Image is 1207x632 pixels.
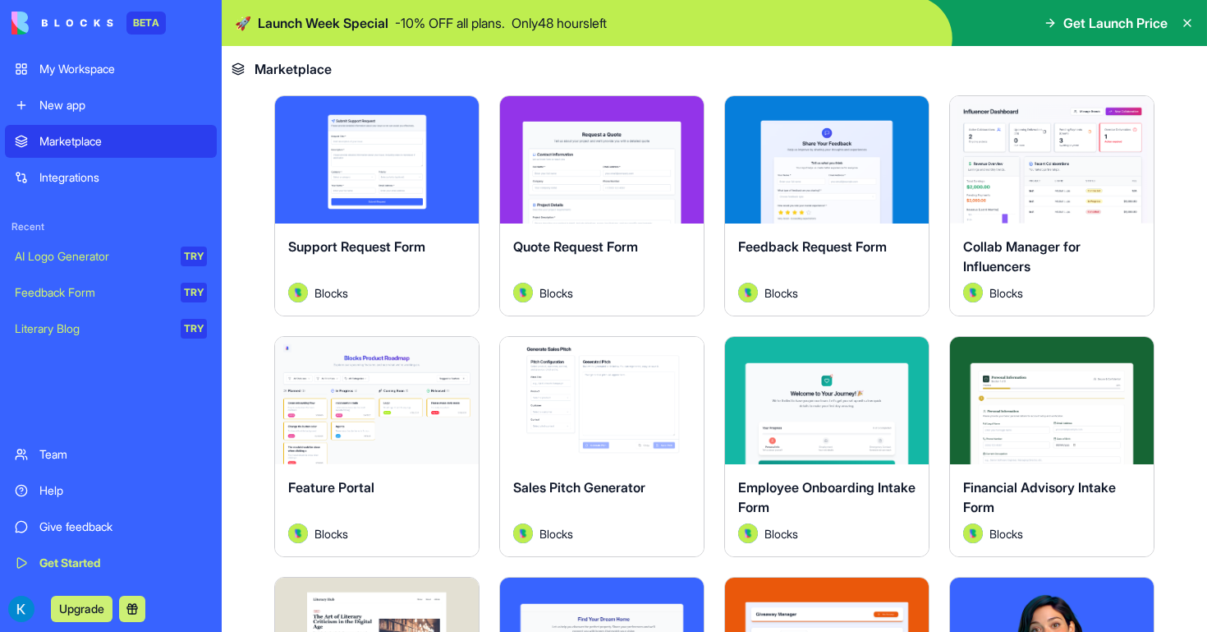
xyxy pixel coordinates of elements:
span: Get Launch Price [1063,13,1168,33]
span: Blocks [314,284,348,302]
span: Sales Pitch Generator [513,479,645,496]
span: Feature Portal [288,479,374,496]
a: Feedback Request FormAvatarBlocks [724,95,929,316]
span: Blocks [539,284,573,302]
a: Help [5,474,217,507]
div: BETA [126,12,166,35]
img: Avatar [513,524,533,543]
span: Blocks [764,284,798,302]
a: Financial Advisory Intake FormAvatarBlocks [949,336,1154,557]
div: AI Logo Generator [15,248,169,265]
img: Avatar [963,283,983,302]
span: Blocks [989,284,1023,302]
div: My Workspace [39,61,207,77]
div: Give feedback [39,519,207,535]
a: AI Logo GeneratorTRY [5,240,217,273]
a: Integrations [5,161,217,194]
img: logo [11,12,113,35]
a: Literary BlogTRY [5,312,217,345]
img: Avatar [288,524,308,543]
div: Team [39,446,207,463]
span: Support Request Form [288,238,425,255]
span: Feedback Request Form [738,238,887,255]
a: Feedback FormTRY [5,276,217,309]
div: Feedback Form [15,284,169,301]
span: Blocks [314,525,348,542]
span: Blocks [764,525,798,542]
span: Employee Onboarding Intake Form [738,479,916,515]
span: Blocks [989,525,1023,542]
a: Give feedback [5,510,217,543]
a: Get Started [5,547,217,579]
img: Avatar [738,524,758,543]
a: Upgrade [51,600,112,616]
div: Integrations [39,169,207,186]
span: Recent [5,220,217,233]
img: ACg8ocKbtGnSlmMhezoCIWHINekaUs3qUfM-TEKOpi7-IPbg0JjKYXg=s96-c [8,596,34,622]
img: Avatar [738,283,758,302]
img: Avatar [513,283,533,302]
img: Avatar [288,283,308,302]
a: Marketplace [5,125,217,158]
a: Collab Manager for InfluencersAvatarBlocks [949,95,1154,316]
span: Marketplace [255,59,332,79]
span: Blocks [539,525,573,542]
a: Employee Onboarding Intake FormAvatarBlocks [724,336,929,557]
div: New app [39,97,207,113]
a: Sales Pitch GeneratorAvatarBlocks [499,336,704,557]
img: Avatar [963,524,983,543]
span: Launch Week Special [258,13,388,33]
span: 🚀 [235,13,251,33]
a: Quote Request FormAvatarBlocks [499,95,704,316]
a: BETA [11,12,166,35]
p: - 10 % OFF all plans. [395,13,505,33]
div: Literary Blog [15,321,169,337]
a: New app [5,89,217,122]
a: My Workspace [5,53,217,85]
span: Financial Advisory Intake Form [963,479,1116,515]
div: Marketplace [39,133,207,150]
span: Quote Request Form [513,238,638,255]
div: TRY [181,283,207,302]
a: Team [5,438,217,471]
a: Support Request FormAvatarBlocks [274,95,480,316]
span: Collab Manager for Influencers [963,238,1081,274]
p: Only 48 hours left [512,13,607,33]
a: Feature PortalAvatarBlocks [274,336,480,557]
button: Upgrade [51,596,112,622]
div: TRY [181,247,207,266]
div: Help [39,482,207,499]
div: TRY [181,319,207,339]
div: Get Started [39,555,207,571]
